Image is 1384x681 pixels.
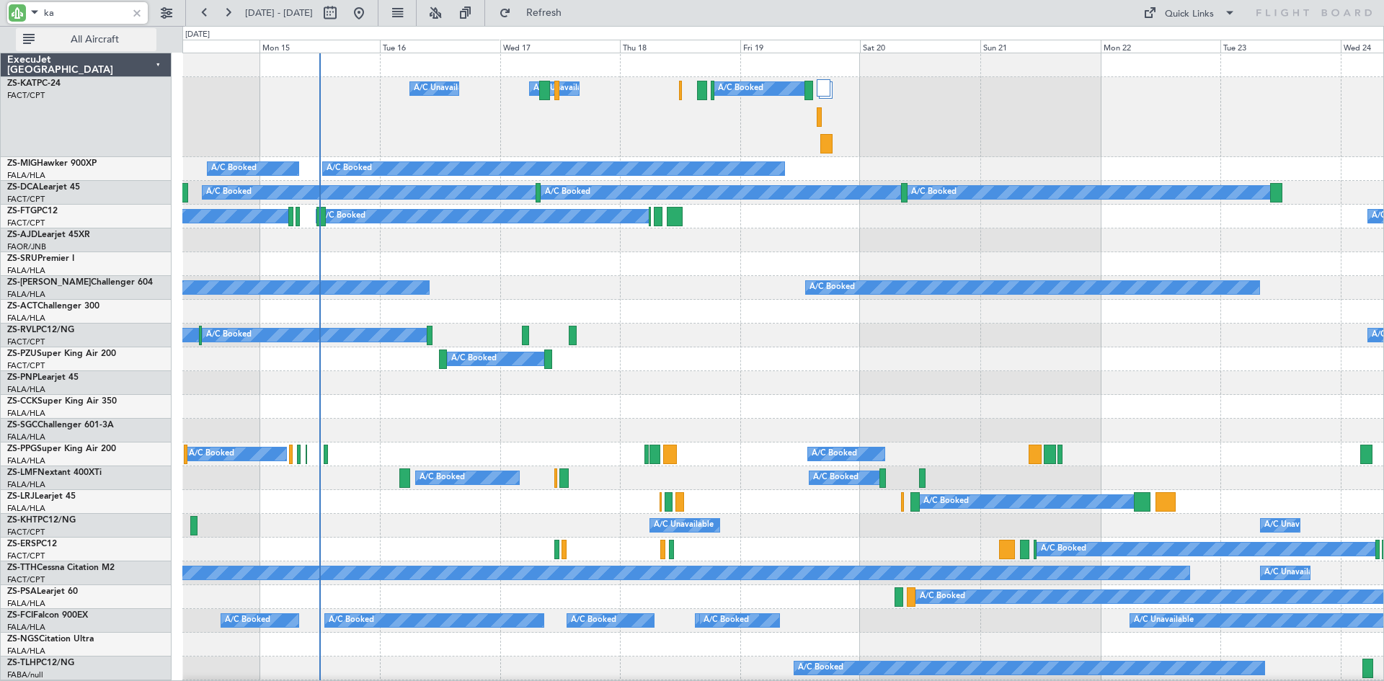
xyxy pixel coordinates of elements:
a: ZS-PSALearjet 60 [7,587,78,596]
a: FACT/CPT [7,551,45,561]
span: ZS-KHT [7,516,37,525]
div: A/C Unavailable [654,515,714,536]
div: A/C Booked [329,610,374,631]
a: ZS-PNPLearjet 45 [7,373,79,382]
div: Mon 22 [1101,40,1221,53]
span: ZS-FTG [7,207,37,215]
a: FACT/CPT [7,218,45,228]
span: ZS-RVL [7,326,36,334]
div: A/C Unavailable [1134,610,1194,631]
span: All Aircraft [37,35,152,45]
div: A/C Booked [571,610,616,631]
div: A/C Booked [798,657,843,679]
span: ZS-LRJ [7,492,35,501]
button: Quick Links [1136,1,1243,25]
div: A/C Unavailable [414,78,474,99]
div: Tue 16 [380,40,500,53]
a: FALA/HLA [7,384,45,395]
div: A/C Booked [923,491,969,512]
a: FALA/HLA [7,313,45,324]
a: ZS-SRUPremier I [7,254,74,263]
span: ZS-ACT [7,302,37,311]
div: A/C Booked [211,158,257,179]
a: ZS-AJDLearjet 45XR [7,231,90,239]
a: ZS-DCALearjet 45 [7,183,80,192]
span: ZS-PNP [7,373,37,382]
div: A/C Booked [327,158,372,179]
a: ZS-PZUSuper King Air 200 [7,350,116,358]
a: ZS-FTGPC12 [7,207,58,215]
div: A/C Booked [420,467,465,489]
div: A/C Booked [920,586,965,607]
input: A/C (Reg. or Type) [44,2,127,24]
span: ZS-[PERSON_NAME] [7,278,91,287]
div: Fri 19 [740,40,861,53]
button: All Aircraft [16,28,156,51]
div: Tue 23 [1220,40,1341,53]
a: ZS-KHTPC12/NG [7,516,76,525]
div: Quick Links [1165,7,1214,22]
span: ZS-CCK [7,397,37,406]
div: A/C Unavailable [1264,515,1324,536]
span: ZS-TLH [7,659,36,667]
a: FALA/HLA [7,432,45,442]
a: FAOR/JNB [7,241,46,252]
span: ZS-MIG [7,159,37,168]
a: ZS-PPGSuper King Air 200 [7,445,116,453]
span: [DATE] - [DATE] [245,6,313,19]
a: ZS-RVLPC12/NG [7,326,74,334]
span: ZS-PSA [7,587,37,596]
span: ZS-NGS [7,635,39,644]
a: FACT/CPT [7,574,45,585]
div: A/C Booked [911,182,957,203]
a: ZS-ERSPC12 [7,540,57,548]
a: ZS-KATPC-24 [7,79,61,88]
span: ZS-ERS [7,540,36,548]
a: ZS-NGSCitation Ultra [7,635,94,644]
a: ZS-SGCChallenger 601-3A [7,421,114,429]
div: A/C Booked [189,443,234,465]
div: Thu 18 [620,40,740,53]
span: ZS-SRU [7,254,37,263]
span: ZS-KAT [7,79,37,88]
a: FACT/CPT [7,527,45,538]
a: ZS-TTHCessna Citation M2 [7,564,115,572]
a: FABA/null [7,669,43,680]
div: Mon 15 [259,40,380,53]
a: FALA/HLA [7,289,45,300]
div: A/C Booked [1041,538,1086,560]
a: FACT/CPT [7,90,45,101]
div: A/C Booked [206,324,252,346]
div: Sat 20 [860,40,980,53]
a: ZS-ACTChallenger 300 [7,302,99,311]
span: ZS-AJD [7,231,37,239]
a: FALA/HLA [7,598,45,609]
div: A/C Booked [718,78,763,99]
div: A/C Booked [813,467,859,489]
a: ZS-TLHPC12/NG [7,659,74,667]
div: Wed 17 [500,40,621,53]
div: A/C Booked [809,277,855,298]
a: ZS-[PERSON_NAME]Challenger 604 [7,278,153,287]
div: A/C Booked [545,182,590,203]
div: Sun 14 [140,40,260,53]
a: FALA/HLA [7,479,45,490]
a: ZS-CCKSuper King Air 350 [7,397,117,406]
a: FACT/CPT [7,360,45,371]
a: FACT/CPT [7,337,45,347]
div: Sun 21 [980,40,1101,53]
a: ZS-MIGHawker 900XP [7,159,97,168]
div: A/C Unavailable [1264,562,1324,584]
a: FALA/HLA [7,503,45,514]
span: ZS-TTH [7,564,37,572]
a: ZS-FCIFalcon 900EX [7,611,88,620]
span: Refresh [514,8,575,18]
span: ZS-PZU [7,350,37,358]
div: A/C Unavailable [533,78,593,99]
a: FALA/HLA [7,455,45,466]
a: FACT/CPT [7,194,45,205]
span: ZS-SGC [7,421,37,429]
span: ZS-PPG [7,445,37,453]
div: A/C Booked [451,348,497,370]
a: ZS-LMFNextant 400XTi [7,468,102,477]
